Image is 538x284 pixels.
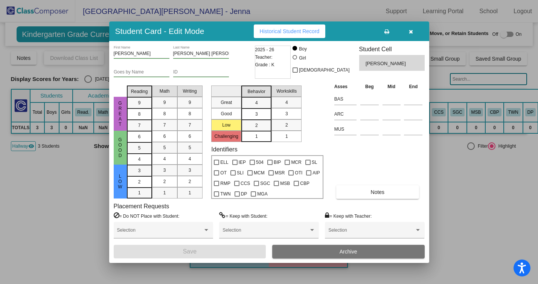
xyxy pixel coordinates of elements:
span: 2 [189,178,191,185]
th: Asses [332,82,358,91]
span: Good [117,137,123,158]
span: 7 [189,122,191,128]
span: CBP [300,179,309,188]
input: assessment [334,93,357,105]
span: 4 [285,99,288,106]
h3: Student Card - Edit Mode [115,26,204,36]
span: 2 [163,178,166,185]
span: ELL [220,158,228,167]
span: 9 [163,99,166,106]
span: IEP [239,158,246,167]
th: Beg [358,82,381,91]
span: 3 [255,111,258,118]
span: 1 [163,189,166,196]
span: AIP [312,168,320,177]
span: TWN [220,189,230,198]
span: 4 [189,156,191,162]
input: assessment [334,108,357,120]
span: SGC [260,179,270,188]
span: 2 [138,179,141,185]
span: Workskills [276,88,297,95]
span: 8 [163,110,166,117]
div: Boy [299,46,307,52]
button: Save [114,245,266,258]
span: Math [160,88,170,95]
span: DP [241,189,247,198]
input: assessment [334,124,357,135]
span: 6 [189,133,191,140]
span: Behavior [248,88,265,95]
span: OTI [295,168,302,177]
span: 5 [138,145,141,151]
h3: Student Cell [359,46,425,53]
span: 8 [189,110,191,117]
span: 5 [189,144,191,151]
span: 7 [138,122,141,129]
button: Archive [272,245,425,258]
span: 3 [285,110,288,117]
span: Writing [183,88,197,95]
span: MSB [280,179,290,188]
span: SL [312,158,317,167]
label: = Keep with Teacher: [325,212,372,220]
span: 4 [163,156,166,162]
span: 9 [189,99,191,106]
span: 9 [138,99,141,106]
label: Placement Requests [114,203,169,210]
span: 2025 - 26 [255,46,274,53]
span: 5 [163,144,166,151]
input: goes by name [114,70,169,75]
span: BIP [274,158,281,167]
span: Reading [131,88,148,95]
span: 1 [285,133,288,140]
span: Grade : K [255,61,274,69]
span: 7 [163,122,166,128]
span: 3 [138,167,141,174]
span: Great [117,101,123,127]
label: = Do NOT Place with Student: [114,212,180,220]
span: 8 [138,111,141,118]
div: Girl [299,55,306,61]
span: 2 [255,122,258,129]
span: 3 [189,167,191,174]
span: 6 [163,133,166,140]
span: Low [117,174,123,189]
span: [PERSON_NAME] [PERSON_NAME] [366,60,407,67]
span: MCM [254,168,265,177]
span: 4 [255,99,258,106]
span: [DEMOGRAPHIC_DATA] [299,66,349,75]
span: 504 [256,158,264,167]
span: 6 [138,133,141,140]
span: 3 [163,167,166,174]
span: 1 [189,189,191,196]
span: Teacher: [255,53,273,61]
label: Identifiers [211,146,237,153]
button: Notes [336,185,419,199]
button: Historical Student Record [254,24,326,38]
span: OT [220,168,227,177]
th: End [402,82,424,91]
span: CCS [241,179,250,188]
span: RMP [220,179,230,188]
span: MSR [275,168,285,177]
span: MGA [257,189,267,198]
span: 1 [255,133,258,140]
span: MCR [291,158,301,167]
span: Archive [340,249,357,255]
span: SLI [237,168,244,177]
label: = Keep with Student: [219,212,267,220]
span: Notes [371,189,385,195]
span: 2 [285,122,288,128]
span: 1 [138,189,141,196]
span: 4 [138,156,141,163]
span: Historical Student Record [260,28,320,34]
th: Mid [381,82,402,91]
span: Save [183,248,197,255]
